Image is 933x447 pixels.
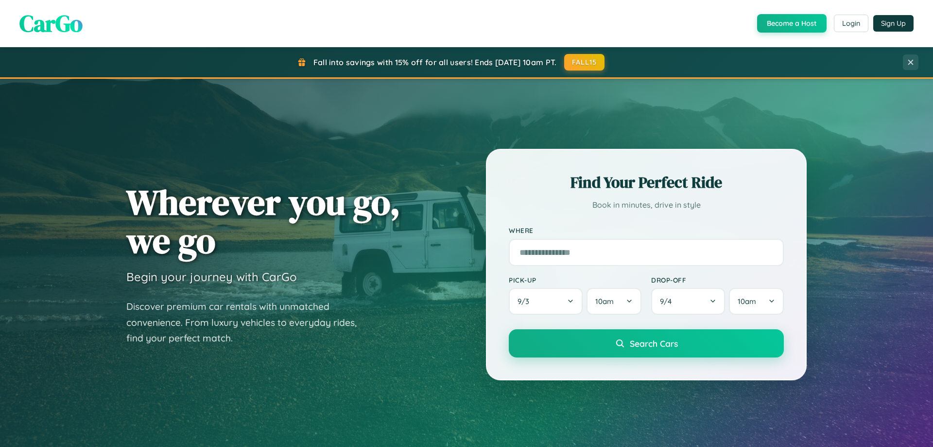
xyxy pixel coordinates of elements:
[651,276,784,284] label: Drop-off
[126,299,369,346] p: Discover premium car rentals with unmatched convenience. From luxury vehicles to everyday rides, ...
[19,7,83,39] span: CarGo
[509,288,583,315] button: 9/3
[509,227,784,235] label: Where
[313,57,557,67] span: Fall into savings with 15% off for all users! Ends [DATE] 10am PT.
[509,198,784,212] p: Book in minutes, drive in style
[738,297,756,306] span: 10am
[126,183,400,260] h1: Wherever you go, we go
[509,329,784,358] button: Search Cars
[587,288,641,315] button: 10am
[757,14,827,33] button: Become a Host
[873,15,914,32] button: Sign Up
[630,338,678,349] span: Search Cars
[660,297,676,306] span: 9 / 4
[518,297,534,306] span: 9 / 3
[564,54,605,71] button: FALL15
[509,172,784,193] h2: Find Your Perfect Ride
[509,276,641,284] label: Pick-up
[126,269,297,284] h3: Begin your journey with CarGo
[834,15,868,32] button: Login
[729,288,784,315] button: 10am
[595,297,614,306] span: 10am
[651,288,725,315] button: 9/4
